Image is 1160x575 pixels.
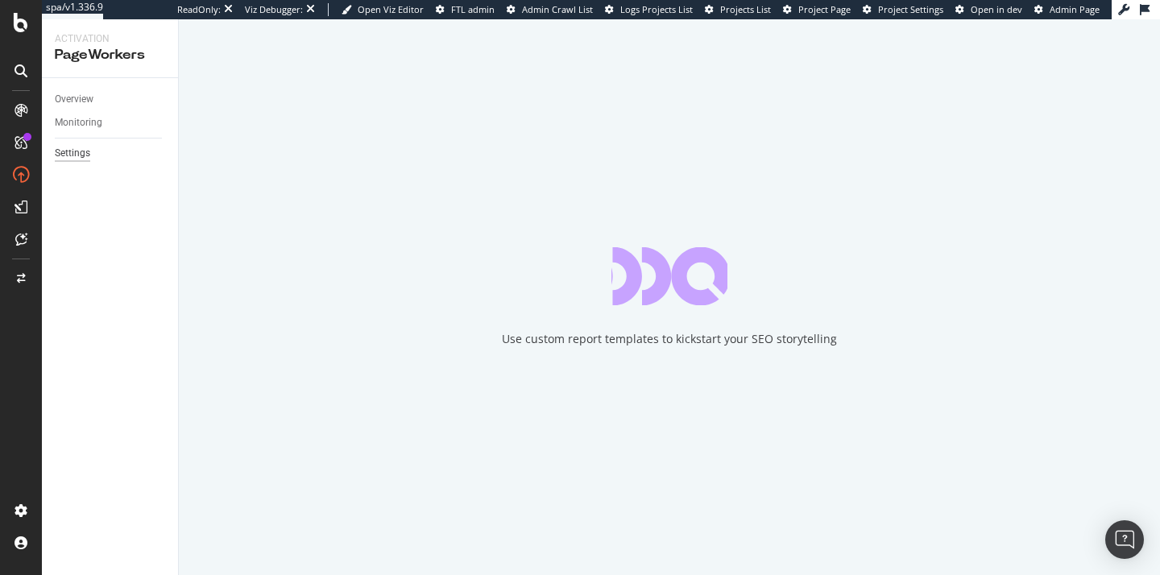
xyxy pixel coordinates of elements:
[507,3,593,16] a: Admin Crawl List
[878,3,943,15] span: Project Settings
[55,114,167,131] a: Monitoring
[605,3,693,16] a: Logs Projects List
[620,3,693,15] span: Logs Projects List
[522,3,593,15] span: Admin Crawl List
[1105,520,1144,559] div: Open Intercom Messenger
[177,3,221,16] div: ReadOnly:
[55,91,167,108] a: Overview
[55,32,165,46] div: Activation
[798,3,851,15] span: Project Page
[55,145,167,162] a: Settings
[436,3,495,16] a: FTL admin
[955,3,1022,16] a: Open in dev
[611,247,727,305] div: animation
[245,3,303,16] div: Viz Debugger:
[342,3,424,16] a: Open Viz Editor
[55,114,102,131] div: Monitoring
[55,46,165,64] div: PageWorkers
[863,3,943,16] a: Project Settings
[502,331,837,347] div: Use custom report templates to kickstart your SEO storytelling
[1050,3,1100,15] span: Admin Page
[55,145,90,162] div: Settings
[783,3,851,16] a: Project Page
[451,3,495,15] span: FTL admin
[1034,3,1100,16] a: Admin Page
[720,3,771,15] span: Projects List
[358,3,424,15] span: Open Viz Editor
[705,3,771,16] a: Projects List
[971,3,1022,15] span: Open in dev
[55,91,93,108] div: Overview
